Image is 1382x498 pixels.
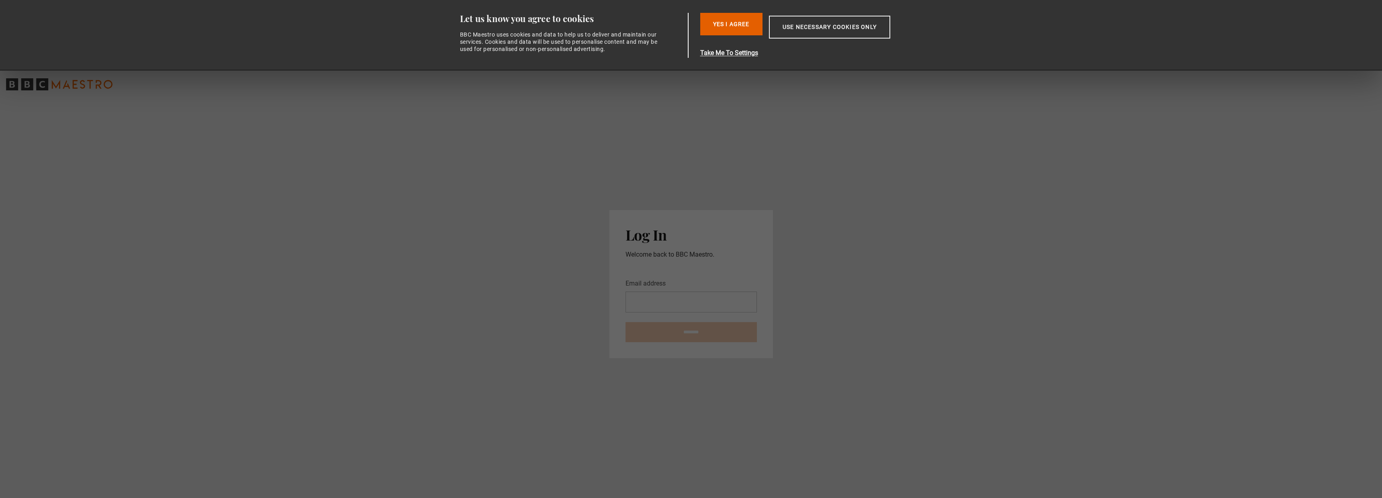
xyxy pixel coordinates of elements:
[700,13,763,35] button: Yes I Agree
[700,48,928,58] button: Take Me To Settings
[626,250,757,259] p: Welcome back to BBC Maestro.
[626,226,757,243] h2: Log In
[460,13,685,24] div: Let us know you agree to cookies
[769,16,890,39] button: Use necessary cookies only
[6,78,112,90] svg: BBC Maestro
[626,279,666,288] label: Email address
[460,31,662,53] div: BBC Maestro uses cookies and data to help us to deliver and maintain our services. Cookies and da...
